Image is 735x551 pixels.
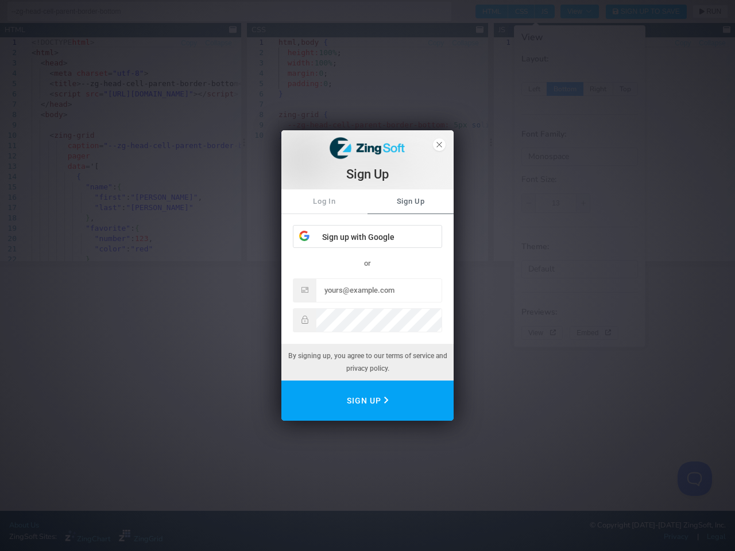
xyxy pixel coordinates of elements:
span: close [433,138,446,151]
a: Log In [281,189,367,214]
input: Password [316,309,442,332]
span: By signing up, you agree to our terms of service and privacy policy. [288,352,447,372]
span: or [364,259,371,267]
button: Sign Up [281,381,454,421]
div: Sign Up [288,166,447,183]
span: Sign Up [347,389,389,413]
input: Email [316,279,442,302]
span: Sign Up [367,189,454,214]
div: Sign up with Google [293,226,442,249]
